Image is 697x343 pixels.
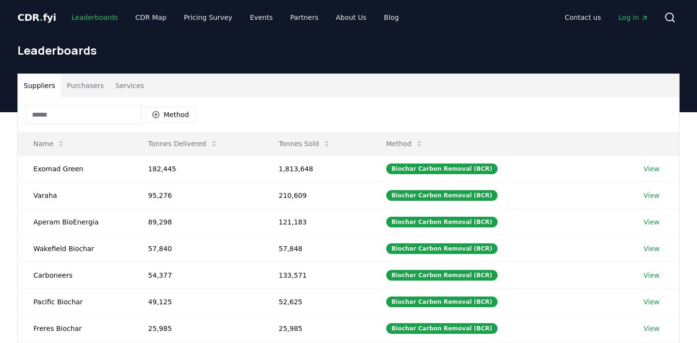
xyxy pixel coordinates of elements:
[644,270,660,280] a: View
[133,288,263,315] td: 49,125
[128,9,174,26] a: CDR Map
[133,155,263,182] td: 182,445
[283,9,326,26] a: Partners
[263,182,371,209] td: 210,609
[18,74,61,97] button: Suppliers
[611,9,656,26] a: Log in
[18,315,133,342] td: Freres Biochar
[379,134,431,153] button: Method
[17,11,56,24] a: CDR.fyi
[386,164,498,174] div: Biochar Carbon Removal (BCR)
[133,209,263,235] td: 89,298
[271,134,338,153] button: Tonnes Sold
[263,235,371,262] td: 57,848
[644,244,660,254] a: View
[133,182,263,209] td: 95,276
[386,190,498,201] div: Biochar Carbon Removal (BCR)
[263,262,371,288] td: 133,571
[18,235,133,262] td: Wakefield Biochar
[133,262,263,288] td: 54,377
[557,9,609,26] a: Contact us
[386,323,498,334] div: Biochar Carbon Removal (BCR)
[17,12,56,23] span: CDR fyi
[644,191,660,200] a: View
[242,9,280,26] a: Events
[18,288,133,315] td: Pacific Biochar
[110,74,150,97] button: Services
[64,9,407,26] nav: Main
[386,270,498,281] div: Biochar Carbon Removal (BCR)
[644,297,660,307] a: View
[557,9,656,26] nav: Main
[64,9,126,26] a: Leaderboards
[263,209,371,235] td: 121,183
[146,107,196,122] button: Method
[133,235,263,262] td: 57,840
[263,155,371,182] td: 1,813,648
[18,155,133,182] td: Exomad Green
[17,43,680,58] h1: Leaderboards
[26,134,73,153] button: Name
[176,9,240,26] a: Pricing Survey
[18,262,133,288] td: Carboneers
[644,217,660,227] a: View
[18,182,133,209] td: Varaha
[140,134,226,153] button: Tonnes Delivered
[386,217,498,227] div: Biochar Carbon Removal (BCR)
[386,243,498,254] div: Biochar Carbon Removal (BCR)
[619,13,649,22] span: Log in
[644,324,660,333] a: View
[386,297,498,307] div: Biochar Carbon Removal (BCR)
[644,164,660,174] a: View
[133,315,263,342] td: 25,985
[263,288,371,315] td: 52,625
[61,74,110,97] button: Purchasers
[18,209,133,235] td: Aperam BioEnergia
[40,12,43,23] span: .
[376,9,407,26] a: Blog
[263,315,371,342] td: 25,985
[328,9,374,26] a: About Us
